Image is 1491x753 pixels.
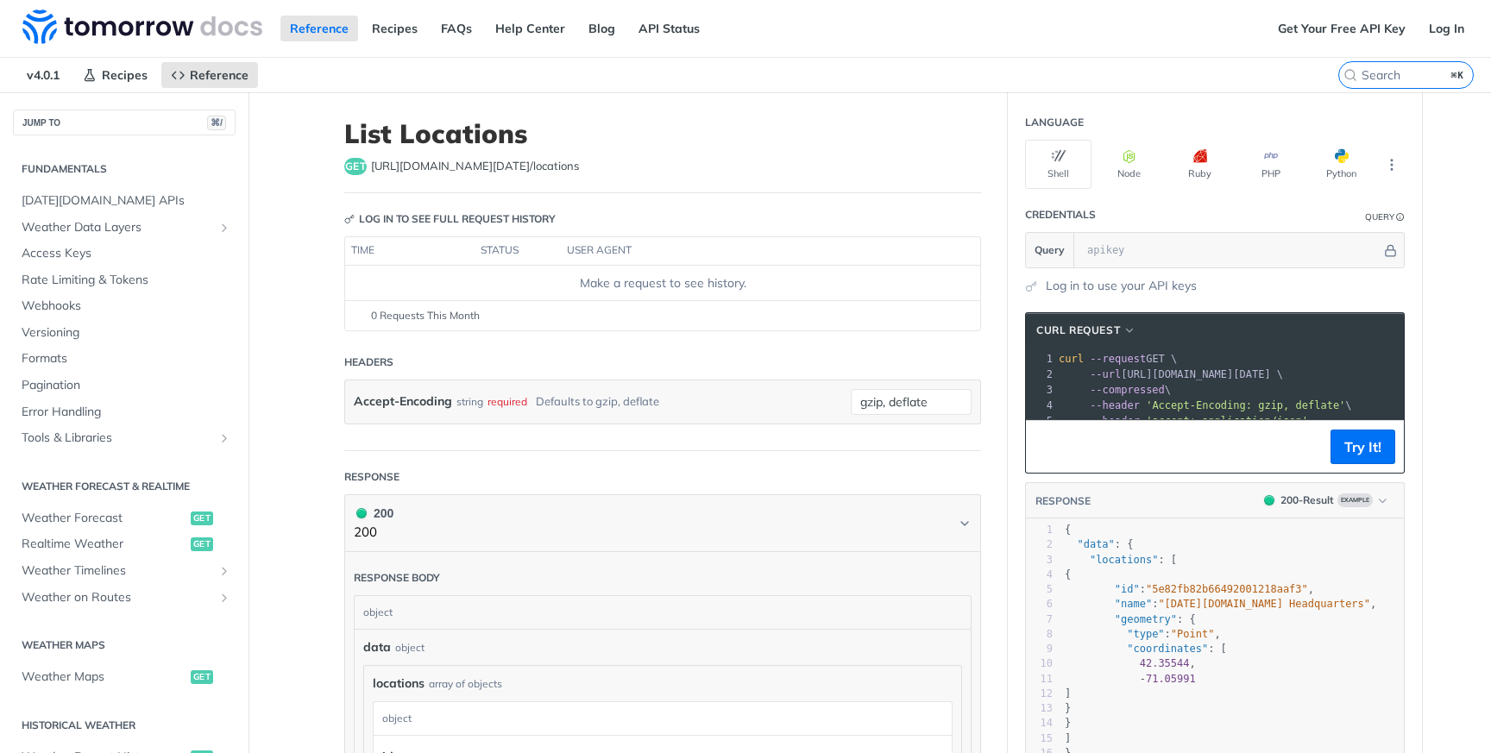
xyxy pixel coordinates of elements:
span: Realtime Weather [22,536,186,553]
span: locations [373,675,425,693]
div: object [374,702,947,735]
div: Defaults to gzip, deflate [536,389,659,414]
div: required [488,389,527,414]
div: 8 [1026,627,1053,642]
button: Show subpages for Tools & Libraries [217,431,231,445]
span: } [1065,717,1071,729]
a: Recipes [362,16,427,41]
span: Recipes [102,67,148,83]
span: "Point" [1171,628,1215,640]
div: 3 [1026,553,1053,568]
button: Try It! [1331,430,1395,464]
svg: Key [344,214,355,224]
a: Reference [280,16,358,41]
span: "data" [1077,538,1114,550]
a: Versioning [13,320,236,346]
span: Reference [190,67,248,83]
span: Versioning [22,324,231,342]
div: 1 [1026,523,1053,537]
button: Shell [1025,140,1092,189]
span: - [1140,673,1146,685]
span: "type" [1127,628,1164,640]
button: Python [1308,140,1375,189]
span: : , [1065,628,1221,640]
div: object [355,596,966,629]
span: 200 [356,508,367,518]
div: 3 [1026,382,1055,398]
span: [DATE][DOMAIN_NAME] APIs [22,192,231,210]
span: Weather Data Layers [22,219,213,236]
span: Weather Forecast [22,510,186,527]
button: Node [1096,140,1162,189]
span: curl [1059,353,1084,365]
div: 4 [1026,568,1053,582]
span: --compressed [1090,384,1165,396]
span: : { [1065,613,1196,625]
span: get [191,537,213,551]
span: { [1065,524,1071,536]
div: 200 - Result [1280,493,1334,508]
span: cURL Request [1036,323,1120,338]
div: Credentials [1025,207,1096,223]
div: 7 [1026,612,1053,627]
span: Webhooks [22,298,231,315]
a: Realtime Weatherget [13,531,236,557]
th: user agent [561,237,946,265]
th: status [475,237,561,265]
span: Weather Timelines [22,562,213,580]
span: v4.0.1 [17,62,69,88]
span: : , [1065,583,1314,595]
a: Pagination [13,373,236,398]
span: : { [1065,538,1134,550]
button: More Languages [1379,152,1405,178]
input: apikey [1079,233,1381,267]
span: : , [1065,598,1376,610]
button: Copy to clipboard [1035,434,1059,460]
span: Formats [22,350,231,367]
button: Ruby [1167,140,1233,189]
span: "[DATE][DOMAIN_NAME] Headquarters" [1158,598,1370,610]
span: "5e82fb82b66492001218aaf3" [1146,583,1308,595]
button: PHP [1237,140,1304,189]
a: API Status [629,16,709,41]
svg: More ellipsis [1384,157,1400,173]
span: Weather on Routes [22,589,213,606]
span: "locations" [1090,554,1158,566]
div: 5 [1026,582,1053,597]
button: Show subpages for Weather on Routes [217,591,231,605]
a: Help Center [486,16,575,41]
span: "name" [1115,598,1152,610]
div: Query [1365,210,1394,223]
span: ⌘/ [207,116,226,130]
button: Hide [1381,242,1400,259]
a: Weather Mapsget [13,664,236,690]
div: 11 [1026,672,1053,687]
span: Access Keys [22,245,231,262]
span: \ [1059,384,1171,396]
span: "id" [1115,583,1140,595]
div: 12 [1026,687,1053,701]
span: data [363,638,391,656]
a: Log In [1419,16,1474,41]
span: 'Accept-Encoding: gzip, deflate' [1146,399,1345,411]
div: 200 [354,504,393,523]
div: object [395,640,425,656]
a: Get Your Free API Key [1268,16,1415,41]
div: 1 [1026,351,1055,367]
div: 10 [1026,656,1053,671]
span: Tools & Libraries [22,430,213,447]
span: , [1065,657,1196,669]
span: Error Handling [22,404,231,421]
a: Rate Limiting & Tokens [13,267,236,293]
span: 200 [1264,495,1274,505]
kbd: ⌘K [1447,66,1469,84]
div: 14 [1026,716,1053,731]
span: Weather Maps [22,668,186,686]
span: --header [1090,399,1140,411]
div: Headers [344,355,393,370]
a: Reference [161,62,258,88]
span: \ [1059,399,1352,411]
a: Blog [579,16,625,41]
span: } [1065,702,1071,714]
a: FAQs [431,16,481,41]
